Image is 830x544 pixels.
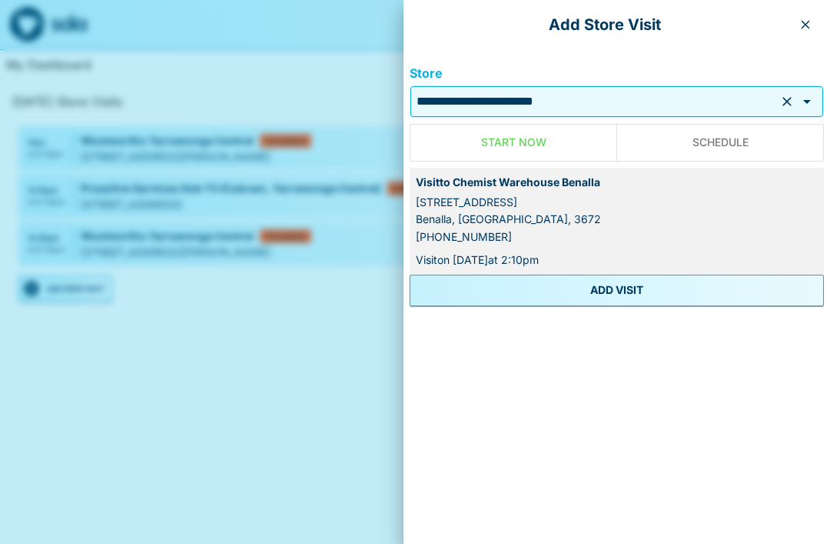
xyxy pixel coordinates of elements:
[796,91,818,112] button: Open
[410,124,824,162] div: Now or Scheduled
[416,252,818,269] div: Visit on [DATE] at 2:10pm
[416,174,818,191] div: Visit to Chemist Warehouse Benalla
[410,124,617,162] button: Start Now
[416,230,512,243] a: [PHONE_NUMBER]
[776,91,798,112] button: Clear
[416,194,818,229] div: [STREET_ADDRESS] Benalla, [GEOGRAPHIC_DATA], 3672
[616,124,824,162] button: Schedule
[410,65,824,82] label: Store
[416,12,793,37] p: Add Store Visit
[410,275,824,305] button: ADD VISIT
